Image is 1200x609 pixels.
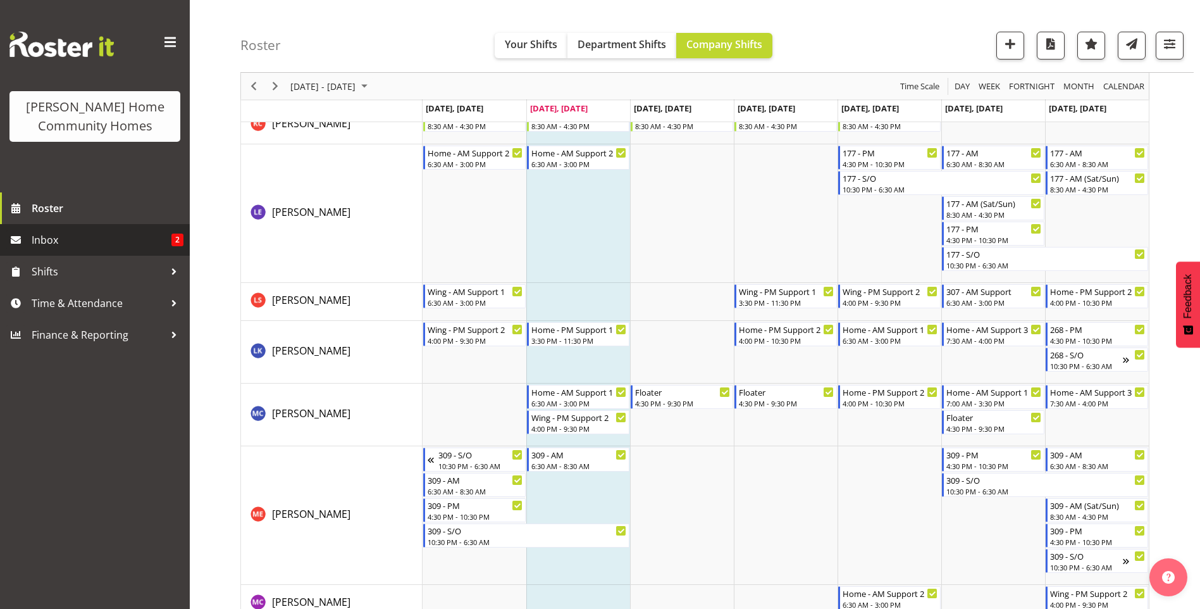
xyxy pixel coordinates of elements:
div: 3:30 PM - 11:30 PM [739,298,834,308]
div: 7:30 AM - 4:00 PM [1050,398,1145,408]
div: Previous [243,73,264,99]
div: Wing - AM Support 1 [428,285,523,298]
div: 10:30 PM - 6:30 AM [1050,361,1123,371]
div: 177 - PM [843,146,937,159]
div: 6:30 AM - 8:30 AM [1050,159,1145,169]
div: Maria Cerbas"s event - Floater Begin From Wednesday, September 10, 2025 at 4:30:00 PM GMT+12:00 E... [631,385,733,409]
div: 10:30 PM - 6:30 AM [1050,562,1123,572]
div: 309 - AM [428,474,523,486]
div: Maria Cerbas"s event - Home - AM Support 1 Begin From Saturday, September 13, 2025 at 7:00:00 AM ... [942,385,1044,409]
div: Lovejot Kaur"s event - Home - PM Support 2 Begin From Thursday, September 11, 2025 at 4:00:00 PM ... [734,322,837,346]
div: 268 - S/O [1050,348,1123,361]
div: 177 - AM [1050,146,1145,159]
div: 8:30 AM - 4:30 PM [635,121,730,131]
div: Lovejot Kaur"s event - Home - AM Support 3 Begin From Saturday, September 13, 2025 at 7:30:00 AM ... [942,322,1044,346]
td: Laura Ellis resource [241,144,423,283]
div: Laura Ellis"s event - Home - AM Support 2 Begin From Tuesday, September 9, 2025 at 6:30:00 AM GMT... [527,146,629,170]
div: Laura Ellis"s event - 177 - PM Begin From Friday, September 12, 2025 at 4:30:00 PM GMT+12:00 Ends... [838,146,941,170]
div: 309 - PM [946,448,1041,461]
button: Previous [245,78,263,94]
div: Liezl Sanchez"s event - Wing - PM Support 1 Begin From Thursday, September 11, 2025 at 3:30:00 PM... [734,284,837,308]
div: 309 - S/O [428,524,626,537]
td: Maria Cerbas resource [241,384,423,446]
div: Laura Ellis"s event - 177 - AM Begin From Sunday, September 14, 2025 at 6:30:00 AM GMT+12:00 Ends... [1046,146,1148,170]
div: 309 - S/O [946,474,1145,486]
span: [DATE] - [DATE] [289,78,357,94]
div: Lovejot Kaur"s event - Home - AM Support 1 Begin From Friday, September 12, 2025 at 6:30:00 AM GM... [838,322,941,346]
td: Lovejot Kaur resource [241,321,423,384]
div: Liezl Sanchez"s event - Home - PM Support 2 Begin From Sunday, September 14, 2025 at 4:00:00 PM G... [1046,284,1148,308]
button: September 08 - 14, 2025 [288,78,373,94]
div: 4:00 PM - 10:30 PM [739,336,834,346]
div: Home - AM Support 3 [1050,386,1145,398]
div: 177 - S/O [946,248,1145,260]
div: 4:30 PM - 10:30 PM [946,235,1041,245]
div: 177 - AM (Sat/Sun) [946,197,1041,210]
button: Highlight an important date within the roster. [1077,32,1105,60]
div: Laura Ellis"s event - 177 - S/O Begin From Friday, September 12, 2025 at 10:30:00 PM GMT+12:00 En... [838,171,1044,195]
div: 8:30 AM - 4:30 PM [843,121,937,131]
div: Floater [946,411,1041,424]
span: [DATE], [DATE] [1049,103,1106,114]
span: [PERSON_NAME] [272,205,350,219]
button: Company Shifts [676,33,772,58]
div: Mary Endaya"s event - 309 - AM Begin From Tuesday, September 9, 2025 at 6:30:00 AM GMT+12:00 Ends... [527,448,629,472]
img: help-xxl-2.png [1162,571,1175,584]
div: Lovejot Kaur"s event - 268 - S/O Begin From Sunday, September 14, 2025 at 10:30:00 PM GMT+12:00 E... [1046,348,1148,372]
span: Company Shifts [686,37,762,51]
div: 8:30 AM - 4:30 PM [531,121,626,131]
div: 4:30 PM - 9:30 PM [635,398,730,408]
td: Liezl Sanchez resource [241,283,423,321]
div: Liezl Sanchez"s event - Wing - PM Support 2 Begin From Friday, September 12, 2025 at 4:00:00 PM G... [838,284,941,308]
div: Home - AM Support 1 [531,386,626,398]
div: 8:30 AM - 4:30 PM [428,121,523,131]
div: Wing - PM Support 1 [739,285,834,298]
span: [PERSON_NAME] [272,406,350,420]
div: Home - PM Support 2 [1050,285,1145,298]
div: Mary Endaya"s event - 309 - S/O Begin From Sunday, September 7, 2025 at 10:30:00 PM GMT+12:00 End... [423,448,526,472]
img: Rosterit website logo [9,32,114,57]
div: Wing - PM Support 2 [531,411,626,424]
span: [DATE], [DATE] [841,103,899,114]
div: 4:30 PM - 9:30 PM [946,424,1041,434]
button: Timeline Day [953,78,972,94]
div: Home - PM Support 2 [843,386,937,398]
div: 7:30 AM - 4:00 PM [946,336,1041,346]
div: Wing - PM Support 2 [843,285,937,298]
div: Home - PM Support 1 [531,323,626,336]
div: Laura Ellis"s event - 177 - AM Begin From Saturday, September 13, 2025 at 6:30:00 AM GMT+12:00 En... [942,146,1044,170]
span: Inbox [32,230,171,249]
span: [PERSON_NAME] [272,116,350,130]
div: Maria Cerbas"s event - Home - AM Support 1 Begin From Tuesday, September 9, 2025 at 6:30:00 AM GM... [527,385,629,409]
div: 8:30 AM - 4:30 PM [1050,184,1145,194]
div: 309 - AM [1050,448,1145,461]
span: [PERSON_NAME] [272,507,350,521]
div: [PERSON_NAME] Home Community Homes [22,97,168,135]
div: 6:30 AM - 3:00 PM [428,298,523,308]
div: 7:00 AM - 3:30 PM [946,398,1041,408]
span: Roster [32,199,183,218]
span: Month [1062,78,1096,94]
div: 10:30 PM - 6:30 AM [438,461,523,471]
div: 6:30 AM - 3:00 PM [843,336,937,346]
div: 6:30 AM - 8:30 AM [1050,461,1145,471]
div: 6:30 AM - 8:30 AM [531,461,626,471]
a: [PERSON_NAME] [272,506,350,522]
div: Wing - PM Support 2 [1050,587,1145,600]
div: Home - AM Support 2 [843,587,937,600]
button: Fortnight [1007,78,1057,94]
div: 10:30 PM - 6:30 AM [843,184,1041,194]
div: 4:30 PM - 9:30 PM [739,398,834,408]
div: 177 - S/O [843,172,1041,184]
span: Time Scale [899,78,941,94]
a: [PERSON_NAME] [272,116,350,131]
div: 3:30 PM - 11:30 PM [531,336,626,346]
span: Time & Attendance [32,294,164,313]
button: Next [267,78,284,94]
div: 4:00 PM - 10:30 PM [843,398,937,408]
div: 8:30 AM - 4:30 PM [739,121,834,131]
div: Mary Endaya"s event - 309 - S/O Begin From Sunday, September 14, 2025 at 10:30:00 PM GMT+12:00 En... [1046,549,1148,573]
span: Day [953,78,971,94]
td: Kirsty Crossley resource [241,106,423,144]
span: Shifts [32,262,164,281]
